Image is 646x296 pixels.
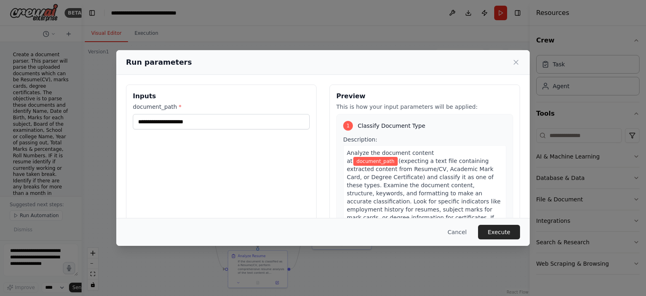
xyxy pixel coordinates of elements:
[478,225,520,239] button: Execute
[343,136,377,143] span: Description:
[336,91,513,101] h3: Preview
[336,103,513,111] p: This is how your input parameters will be applied:
[358,122,425,130] span: Classify Document Type
[353,157,398,166] span: Variable: document_path
[347,150,434,164] span: Analyze the document content at
[133,103,310,111] label: document_path
[441,225,473,239] button: Cancel
[133,91,310,101] h3: Inputs
[343,121,353,131] div: 1
[347,158,501,237] span: (expecting a text file containing extracted content from Resume/CV, Academic Mark Card, or Degree...
[126,57,192,68] h2: Run parameters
